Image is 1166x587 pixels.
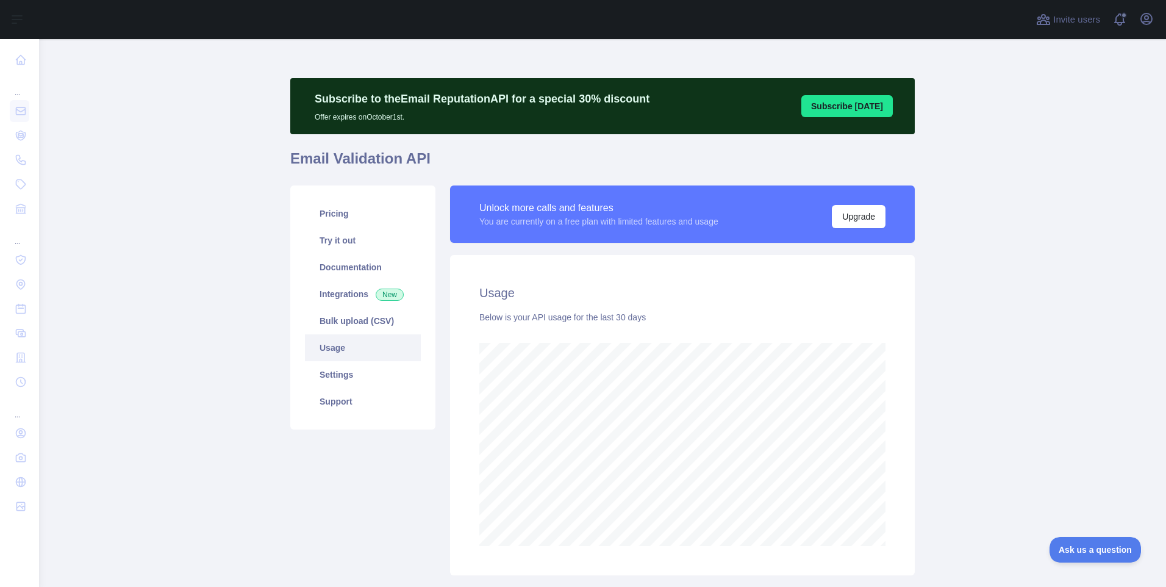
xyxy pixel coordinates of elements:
[479,311,885,323] div: Below is your API usage for the last 30 days
[305,254,421,281] a: Documentation
[305,361,421,388] a: Settings
[305,200,421,227] a: Pricing
[832,205,885,228] button: Upgrade
[305,281,421,308] a: Integrations New
[10,73,29,98] div: ...
[801,95,893,117] button: Subscribe [DATE]
[376,289,404,301] span: New
[479,215,718,228] div: You are currently on a free plan with limited features and usage
[305,334,421,361] a: Usage
[315,107,649,122] p: Offer expires on October 1st.
[305,308,421,334] a: Bulk upload (CSV)
[305,388,421,415] a: Support
[315,90,649,107] p: Subscribe to the Email Reputation API for a special 30 % discount
[479,201,718,215] div: Unlock more calls and features
[10,222,29,247] div: ...
[1053,13,1100,27] span: Invite users
[1034,10,1103,29] button: Invite users
[479,284,885,301] h2: Usage
[1050,537,1142,563] iframe: Toggle Customer Support
[10,395,29,420] div: ...
[290,149,915,178] h1: Email Validation API
[305,227,421,254] a: Try it out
